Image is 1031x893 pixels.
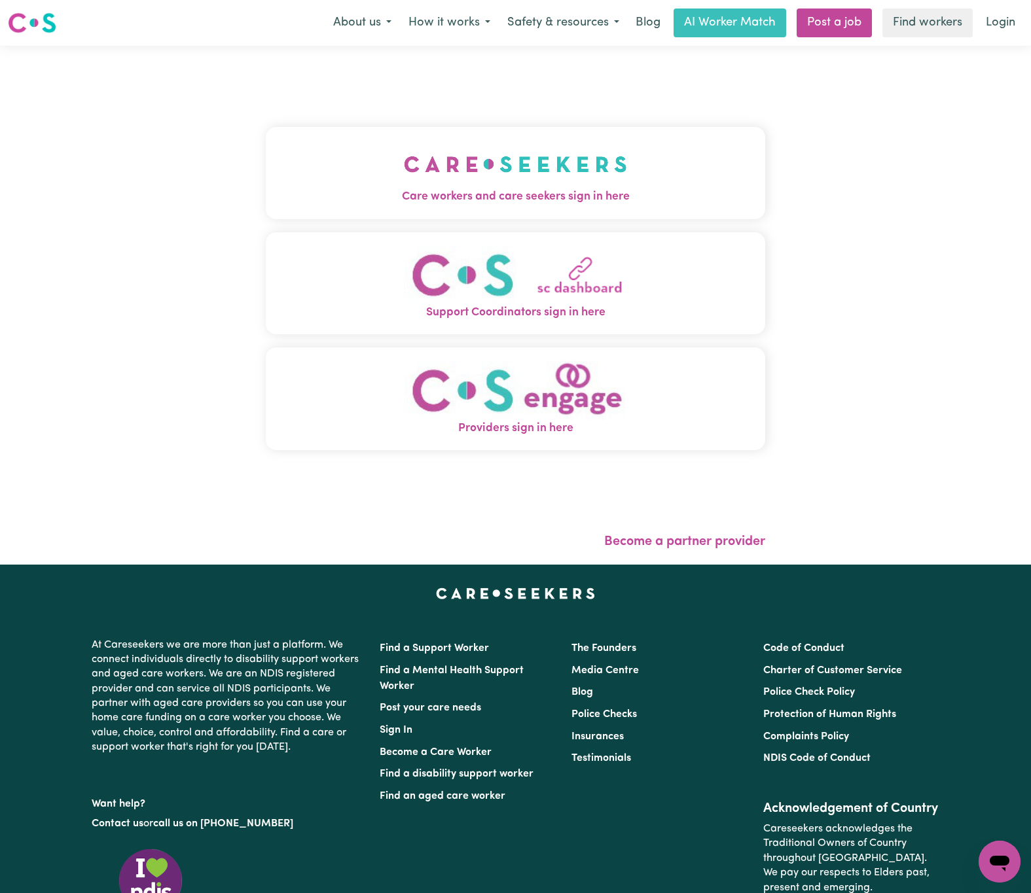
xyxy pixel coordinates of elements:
iframe: Button to launch messaging window [979,841,1021,883]
button: About us [325,9,400,37]
a: Insurances [571,731,624,742]
a: Sign In [380,725,412,735]
a: Post a job [797,9,872,37]
a: Become a Care Worker [380,747,492,758]
a: Post your care needs [380,703,481,713]
a: Police Checks [571,709,637,720]
a: AI Worker Match [674,9,786,37]
a: Code of Conduct [763,643,844,654]
a: Media Centre [571,665,639,676]
a: Contact us [92,818,143,829]
span: Care workers and care seekers sign in here [266,188,766,205]
a: Careseekers home page [436,588,595,599]
span: Support Coordinators sign in here [266,304,766,321]
a: The Founders [571,643,636,654]
button: Care workers and care seekers sign in here [266,127,766,219]
a: Find a Mental Health Support Worker [380,665,524,692]
p: or [92,811,364,836]
img: Careseekers logo [8,11,56,35]
button: How it works [400,9,499,37]
a: Complaints Policy [763,731,849,742]
a: Blog [628,9,668,37]
a: Protection of Human Rights [763,709,896,720]
a: Careseekers logo [8,8,56,38]
a: Login [978,9,1023,37]
a: Become a partner provider [604,535,765,548]
a: call us on [PHONE_NUMBER] [153,818,293,829]
a: Find an aged care worker [380,791,505,801]
a: Testimonials [571,753,631,763]
a: Charter of Customer Service [763,665,902,676]
span: Providers sign in here [266,420,766,437]
h2: Acknowledgement of Country [763,801,939,816]
a: Blog [571,687,593,697]
a: Find a disability support worker [380,769,534,779]
a: Find a Support Worker [380,643,489,654]
button: Providers sign in here [266,347,766,450]
a: NDIS Code of Conduct [763,753,871,763]
p: At Careseekers we are more than just a platform. We connect individuals directly to disability su... [92,633,364,760]
p: Want help? [92,792,364,811]
button: Support Coordinators sign in here [266,232,766,335]
button: Safety & resources [499,9,628,37]
a: Find workers [882,9,973,37]
a: Police Check Policy [763,687,855,697]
